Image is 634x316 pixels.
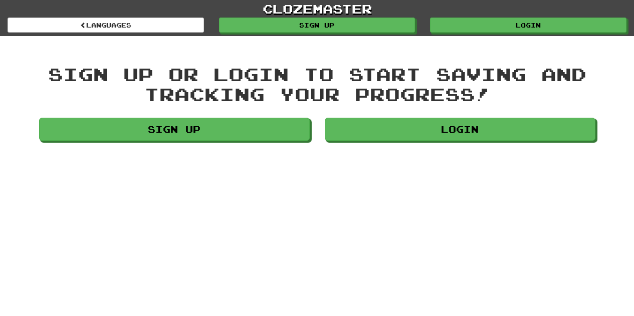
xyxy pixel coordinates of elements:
[430,18,626,33] a: Login
[39,64,595,104] div: Sign up or login to start saving and tracking your progress!
[219,18,415,33] a: Sign up
[325,118,595,141] a: Login
[39,118,310,141] a: Sign up
[8,18,204,33] a: Languages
